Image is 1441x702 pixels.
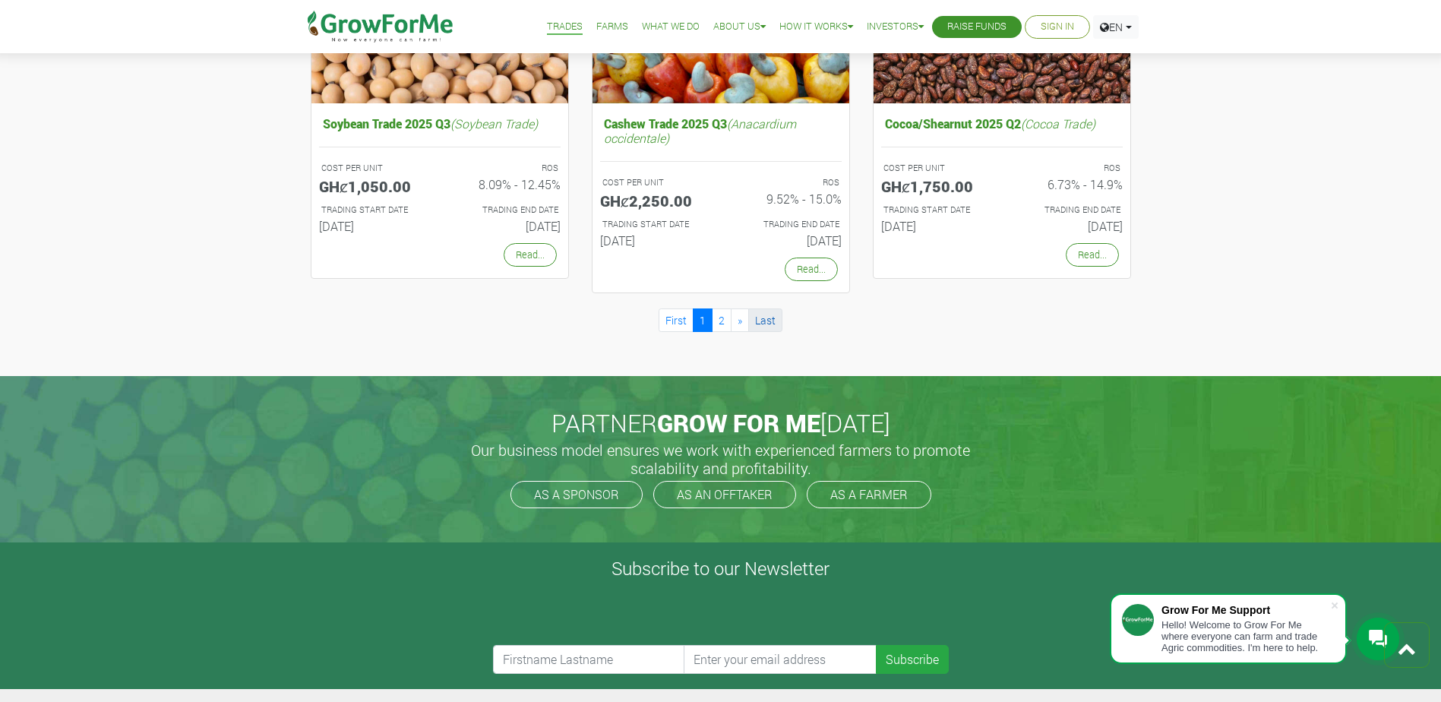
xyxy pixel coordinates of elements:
[321,162,426,175] p: COST PER UNIT
[881,219,991,233] h6: [DATE]
[732,233,842,248] h6: [DATE]
[881,112,1123,239] a: Cocoa/Shearnut 2025 Q2(Cocoa Trade) COST PER UNIT GHȼ1,750.00 ROS 6.73% - 14.9% TRADING START DAT...
[1066,243,1119,267] a: Read...
[319,177,428,195] h5: GHȼ1,050.00
[602,176,707,189] p: COST PER UNIT
[600,112,842,149] h5: Cashew Trade 2025 Q3
[1016,162,1120,175] p: ROS
[1013,177,1123,191] h6: 6.73% - 14.9%
[1041,19,1074,35] a: Sign In
[493,586,724,645] iframe: reCAPTCHA
[684,645,877,674] input: Enter your email address
[748,308,782,332] a: Last
[657,406,820,439] span: GROW FOR ME
[305,409,1136,438] h2: PARTNER [DATE]
[653,481,796,508] a: AS AN OFFTAKER
[453,162,558,175] p: ROS
[504,243,557,267] a: Read...
[881,177,991,195] h5: GHȼ1,750.00
[883,162,988,175] p: COST PER UNIT
[451,219,561,233] h6: [DATE]
[876,645,949,674] button: Subscribe
[735,176,839,189] p: ROS
[319,112,561,134] h5: Soybean Trade 2025 Q3
[881,112,1123,134] h5: Cocoa/Shearnut 2025 Q2
[1161,619,1330,653] div: Hello! Welcome to Grow For Me where everyone can farm and trade Agric commodities. I'm here to help.
[713,19,766,35] a: About Us
[1021,115,1095,131] i: (Cocoa Trade)
[19,558,1422,580] h4: Subscribe to our Newsletter
[785,258,838,281] a: Read...
[319,219,428,233] h6: [DATE]
[712,308,732,332] a: 2
[604,115,796,146] i: (Anacardium occidentale)
[510,481,643,508] a: AS A SPONSOR
[642,19,700,35] a: What We Do
[693,308,713,332] a: 1
[311,308,1131,332] nav: Page Navigation
[947,19,1006,35] a: Raise Funds
[732,191,842,206] h6: 9.52% - 15.0%
[1093,15,1139,39] a: EN
[1013,219,1123,233] h6: [DATE]
[735,218,839,231] p: Estimated Trading End Date
[600,112,842,254] a: Cashew Trade 2025 Q3(Anacardium occidentale) COST PER UNIT GHȼ2,250.00 ROS 9.52% - 15.0% TRADING ...
[779,19,853,35] a: How it Works
[600,191,709,210] h5: GHȼ2,250.00
[450,115,538,131] i: (Soybean Trade)
[453,204,558,217] p: Estimated Trading End Date
[883,204,988,217] p: Estimated Trading Start Date
[451,177,561,191] h6: 8.09% - 12.45%
[659,308,694,332] a: First
[1161,604,1330,616] div: Grow For Me Support
[493,645,686,674] input: Firstname Lastname
[738,313,742,327] span: »
[547,19,583,35] a: Trades
[602,218,707,231] p: Estimated Trading Start Date
[867,19,924,35] a: Investors
[600,233,709,248] h6: [DATE]
[1016,204,1120,217] p: Estimated Trading End Date
[807,481,931,508] a: AS A FARMER
[319,112,561,239] a: Soybean Trade 2025 Q3(Soybean Trade) COST PER UNIT GHȼ1,050.00 ROS 8.09% - 12.45% TRADING START D...
[455,441,987,477] h5: Our business model ensures we work with experienced farmers to promote scalability and profitabil...
[321,204,426,217] p: Estimated Trading Start Date
[596,19,628,35] a: Farms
